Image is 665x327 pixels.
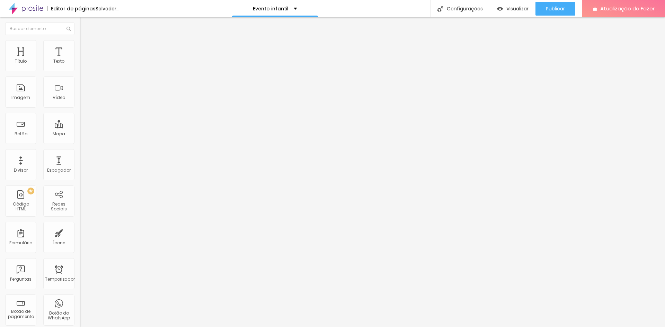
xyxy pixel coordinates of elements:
[15,58,27,64] font: Título
[53,94,65,100] font: Vídeo
[96,5,119,12] font: Salvador...
[535,2,575,16] button: Publicar
[9,240,32,246] font: Formulário
[10,276,32,282] font: Perguntas
[546,5,565,12] font: Publicar
[13,201,29,212] font: Código HTML
[600,5,655,12] font: Atualização do Fazer
[53,240,65,246] font: Ícone
[47,167,71,173] font: Espaçador
[253,5,289,12] font: Evento infantil
[497,6,503,12] img: view-1.svg
[48,310,70,321] font: Botão do WhatsApp
[51,201,67,212] font: Redes Sociais
[15,131,27,137] font: Botão
[80,17,665,327] iframe: Editor
[490,2,535,16] button: Visualizar
[53,131,65,137] font: Mapa
[45,276,75,282] font: Temporizador
[506,5,529,12] font: Visualizar
[11,94,30,100] font: Imagem
[14,167,28,173] font: Divisor
[447,5,483,12] font: Configurações
[53,58,64,64] font: Texto
[5,22,74,35] input: Buscar elemento
[51,5,96,12] font: Editor de páginas
[8,308,34,319] font: Botão de pagamento
[66,27,71,31] img: Ícone
[437,6,443,12] img: Ícone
